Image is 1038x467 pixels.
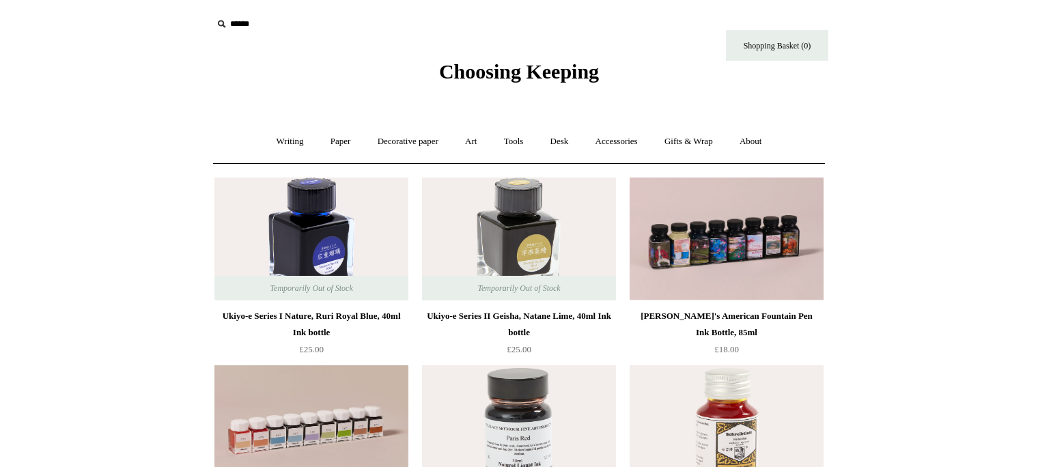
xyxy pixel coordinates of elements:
a: About [727,124,774,160]
a: Decorative paper [365,124,451,160]
div: Ukiyo-e Series I Nature, Ruri Royal Blue, 40ml Ink bottle [218,308,405,341]
span: £25.00 [507,344,531,354]
a: Tools [492,124,536,160]
a: Shopping Basket (0) [726,30,828,61]
img: Ukiyo-e Series I Nature, Ruri Royal Blue, 40ml Ink bottle [214,178,408,300]
a: [PERSON_NAME]'s American Fountain Pen Ink Bottle, 85ml £18.00 [630,308,824,364]
span: Choosing Keeping [439,60,599,83]
div: [PERSON_NAME]'s American Fountain Pen Ink Bottle, 85ml [633,308,820,341]
a: Ukiyo-e Series II Geisha, Natane Lime, 40ml Ink bottle £25.00 [422,308,616,364]
img: Noodler's American Fountain Pen Ink Bottle, 85ml [630,178,824,300]
a: Art [453,124,489,160]
a: Accessories [583,124,650,160]
a: Ukiyo-e Series I Nature, Ruri Royal Blue, 40ml Ink bottle £25.00 [214,308,408,364]
a: Writing [264,124,316,160]
a: Gifts & Wrap [652,124,725,160]
a: Paper [318,124,363,160]
span: Temporarily Out of Stock [464,276,574,300]
a: Ukiyo-e Series I Nature, Ruri Royal Blue, 40ml Ink bottle Ukiyo-e Series I Nature, Ruri Royal Blu... [214,178,408,300]
a: Noodler's American Fountain Pen Ink Bottle, 85ml Noodler's American Fountain Pen Ink Bottle, 85ml [630,178,824,300]
span: £18.00 [714,344,739,354]
a: Choosing Keeping [439,71,599,81]
div: Ukiyo-e Series II Geisha, Natane Lime, 40ml Ink bottle [425,308,613,341]
span: Temporarily Out of Stock [256,276,366,300]
a: Ukiyo-e Series II Geisha, Natane Lime, 40ml Ink bottle Ukiyo-e Series II Geisha, Natane Lime, 40m... [422,178,616,300]
img: Ukiyo-e Series II Geisha, Natane Lime, 40ml Ink bottle [422,178,616,300]
span: £25.00 [299,344,324,354]
a: Desk [538,124,581,160]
